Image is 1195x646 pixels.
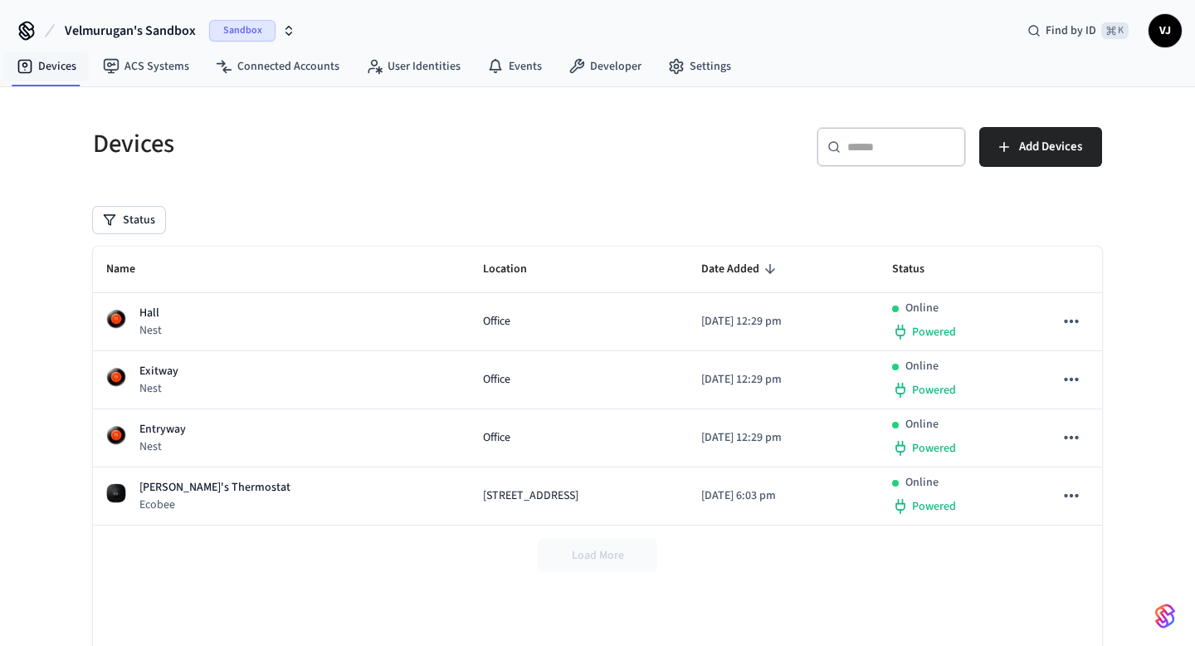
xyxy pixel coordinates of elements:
[139,322,162,339] p: Nest
[1101,22,1129,39] span: ⌘ K
[905,358,939,375] p: Online
[139,421,186,438] p: Entryway
[209,20,276,42] span: Sandbox
[912,382,956,399] span: Powered
[1046,22,1096,39] span: Find by ID
[139,363,178,380] p: Exitway
[93,247,1102,526] table: sticky table
[483,313,510,330] span: Office
[701,487,866,505] p: [DATE] 6:03 pm
[701,257,781,282] span: Date Added
[139,305,162,322] p: Hall
[483,487,578,505] span: [STREET_ADDRESS]
[979,127,1102,167] button: Add Devices
[655,51,744,81] a: Settings
[353,51,474,81] a: User Identities
[483,429,510,447] span: Office
[1155,603,1175,629] img: SeamLogoGradient.69752ec5.svg
[139,438,186,455] p: Nest
[65,21,196,41] span: Velmurugan's Sandbox
[1014,16,1142,46] div: Find by ID⌘ K
[701,371,866,389] p: [DATE] 12:29 pm
[106,483,126,503] img: ecobee_lite_3
[93,127,588,161] h5: Devices
[106,425,126,445] img: nest_learning_thermostat
[892,257,946,282] span: Status
[139,479,290,497] p: [PERSON_NAME]'s Thermostat
[905,474,939,492] p: Online
[912,324,956,340] span: Powered
[3,51,90,81] a: Devices
[1149,14,1182,47] button: VJ
[1019,136,1082,158] span: Add Devices
[905,416,939,433] p: Online
[912,440,956,457] span: Powered
[912,498,956,515] span: Powered
[106,367,126,387] img: nest_learning_thermostat
[483,257,549,282] span: Location
[106,257,157,282] span: Name
[905,300,939,317] p: Online
[202,51,353,81] a: Connected Accounts
[1150,16,1180,46] span: VJ
[483,371,510,389] span: Office
[139,497,290,513] p: Ecobee
[93,207,165,233] button: Status
[701,313,866,330] p: [DATE] 12:29 pm
[701,429,866,447] p: [DATE] 12:29 pm
[90,51,202,81] a: ACS Systems
[555,51,655,81] a: Developer
[139,380,178,397] p: Nest
[474,51,555,81] a: Events
[106,309,126,329] img: nest_learning_thermostat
